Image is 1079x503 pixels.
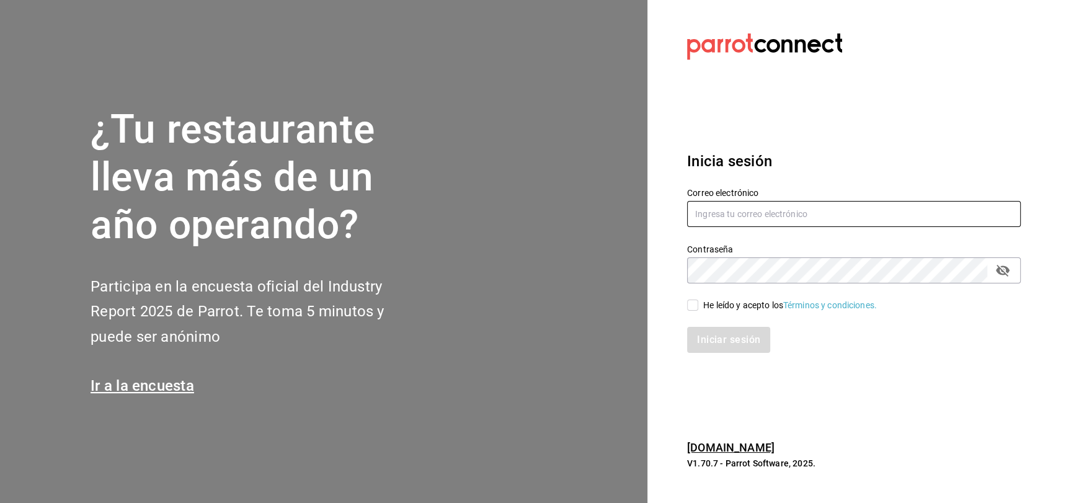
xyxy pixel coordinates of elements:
[687,441,775,454] a: [DOMAIN_NAME]
[687,245,1021,254] label: Contraseña
[783,300,877,310] a: Términos y condiciones.
[992,260,1013,281] button: passwordField
[687,189,1021,197] label: Correo electrónico
[91,377,194,394] a: Ir a la encuesta
[703,299,877,312] div: He leído y acepto los
[687,201,1021,227] input: Ingresa tu correo electrónico
[687,457,1021,470] p: V1.70.7 - Parrot Software, 2025.
[687,150,1021,172] h3: Inicia sesión
[91,274,425,350] h2: Participa en la encuesta oficial del Industry Report 2025 de Parrot. Te toma 5 minutos y puede se...
[91,106,425,249] h1: ¿Tu restaurante lleva más de un año operando?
